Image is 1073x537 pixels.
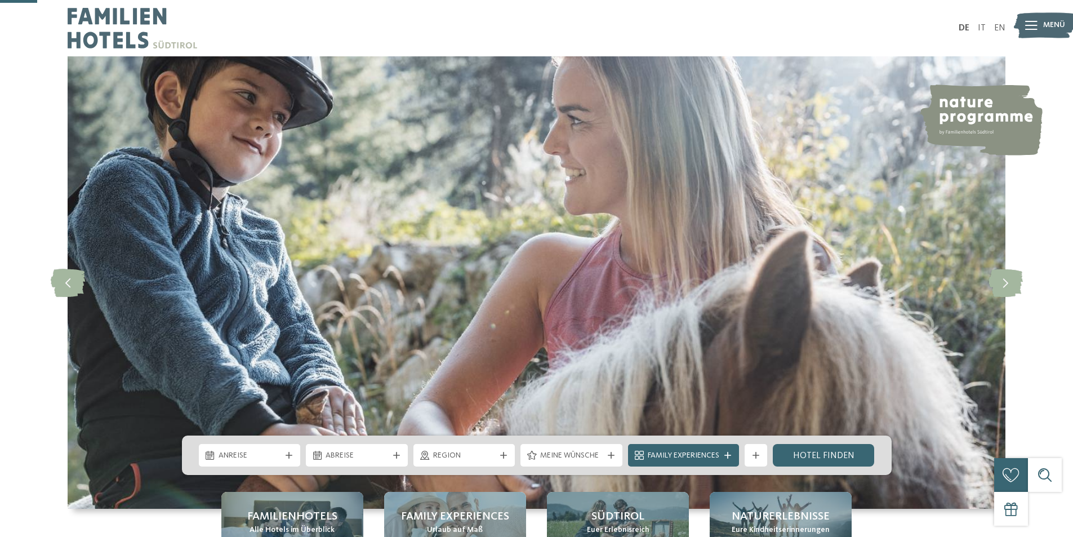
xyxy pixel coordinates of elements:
[540,450,603,461] span: Meine Wünsche
[219,450,281,461] span: Anreise
[959,24,969,33] a: DE
[773,444,875,467] a: Hotel finden
[978,24,986,33] a: IT
[732,525,830,536] span: Eure Kindheitserinnerungen
[433,450,496,461] span: Region
[68,56,1005,509] img: Familienhotels Südtirol: The happy family places
[1043,20,1065,31] span: Menü
[401,509,509,525] span: Family Experiences
[591,509,644,525] span: Südtirol
[250,525,335,536] span: Alle Hotels im Überblick
[326,450,388,461] span: Abreise
[919,85,1043,156] img: nature programme by Familienhotels Südtirol
[427,525,483,536] span: Urlaub auf Maß
[732,509,830,525] span: Naturerlebnisse
[648,450,719,461] span: Family Experiences
[247,509,337,525] span: Familienhotels
[994,24,1005,33] a: EN
[587,525,649,536] span: Euer Erlebnisreich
